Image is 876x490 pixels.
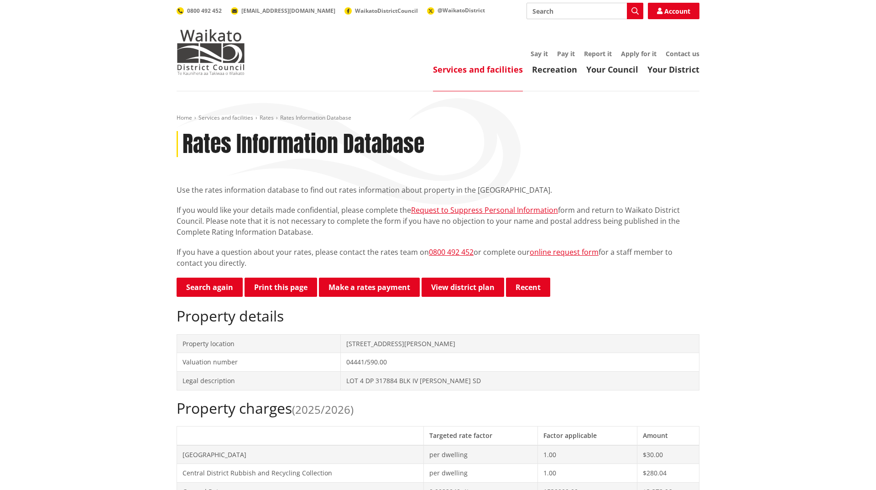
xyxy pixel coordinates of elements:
a: 0800 492 452 [429,247,474,257]
img: Waikato District Council - Te Kaunihera aa Takiwaa o Waikato [177,29,245,75]
td: $30.00 [637,445,699,464]
a: Contact us [666,49,699,58]
p: If you have a question about your rates, please contact the rates team on or complete our for a s... [177,247,699,269]
input: Search input [527,3,643,19]
p: If you would like your details made confidential, please complete the form and return to Waikato ... [177,205,699,237]
a: [EMAIL_ADDRESS][DOMAIN_NAME] [231,7,335,15]
h1: Rates Information Database [182,131,424,158]
nav: breadcrumb [177,114,699,122]
td: Central District Rubbish and Recycling Collection [177,464,424,483]
h2: Property charges [177,400,699,417]
td: Property location [177,334,341,353]
a: Services and facilities [198,114,253,121]
td: $280.04 [637,464,699,483]
th: Targeted rate factor [424,426,538,445]
a: Home [177,114,192,121]
a: Recreation [532,64,577,75]
td: 1.00 [537,464,637,483]
td: per dwelling [424,464,538,483]
td: [GEOGRAPHIC_DATA] [177,445,424,464]
a: Request to Suppress Personal Information [411,205,558,215]
a: Say it [531,49,548,58]
a: Make a rates payment [319,278,420,297]
span: WaikatoDistrictCouncil [355,7,418,15]
td: per dwelling [424,445,538,464]
td: [STREET_ADDRESS][PERSON_NAME] [340,334,699,353]
a: online request form [530,247,599,257]
a: Your Council [586,64,638,75]
a: @WaikatoDistrict [427,6,485,14]
td: LOT 4 DP 317884 BLK IV [PERSON_NAME] SD [340,371,699,390]
td: 04441/590.00 [340,353,699,372]
span: [EMAIL_ADDRESS][DOMAIN_NAME] [241,7,335,15]
p: Use the rates information database to find out rates information about property in the [GEOGRAPHI... [177,184,699,195]
a: Pay it [557,49,575,58]
button: Print this page [245,278,317,297]
button: Recent [506,278,550,297]
td: Legal description [177,371,341,390]
a: Services and facilities [433,64,523,75]
a: 0800 492 452 [177,7,222,15]
a: Apply for it [621,49,657,58]
th: Factor applicable [537,426,637,445]
th: Amount [637,426,699,445]
span: 0800 492 452 [187,7,222,15]
span: (2025/2026) [292,402,354,417]
h2: Property details [177,307,699,325]
span: @WaikatoDistrict [438,6,485,14]
span: Rates Information Database [280,114,351,121]
a: Rates [260,114,274,121]
a: Your District [647,64,699,75]
a: WaikatoDistrictCouncil [344,7,418,15]
a: View district plan [422,278,504,297]
td: 1.00 [537,445,637,464]
td: Valuation number [177,353,341,372]
a: Search again [177,278,243,297]
a: Report it [584,49,612,58]
a: Account [648,3,699,19]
